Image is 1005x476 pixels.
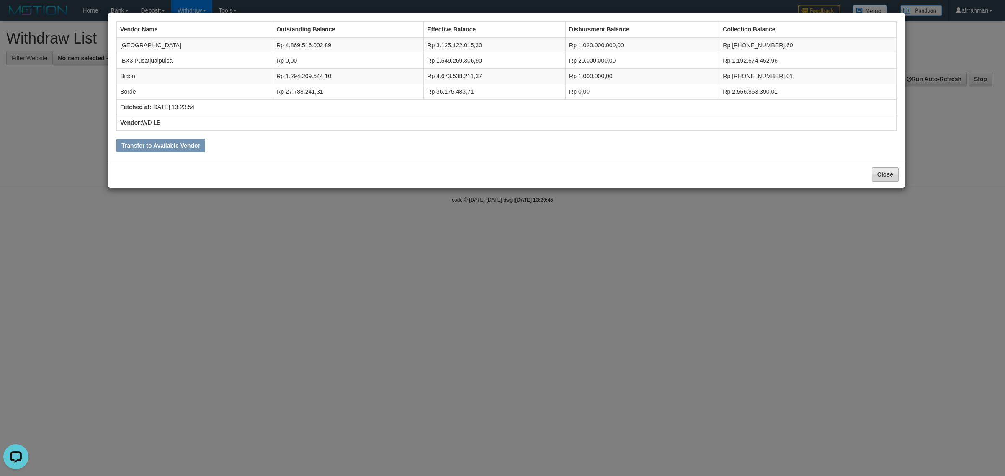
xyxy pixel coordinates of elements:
[273,69,424,84] td: Rp 1.294.209.544,10
[719,69,897,84] td: Rp [PHONE_NUMBER],01
[719,37,897,53] td: Rp [PHONE_NUMBER],60
[117,115,897,131] td: WD LB
[3,3,28,28] button: Open LiveChat chat widget
[273,22,424,38] th: Outstanding Balance
[117,69,273,84] td: Bigon
[424,53,566,69] td: Rp 1.549.269.306,90
[719,84,897,100] td: Rp 2.556.853.390,01
[566,22,719,38] th: Disbursment Balance
[273,84,424,100] td: Rp 27.788.241,31
[117,22,273,38] th: Vendor Name
[424,22,566,38] th: Effective Balance
[424,37,566,53] td: Rp 3.125.122.015,30
[566,53,719,69] td: Rp 20.000.000,00
[117,100,897,115] td: [DATE] 13:23:54
[116,139,205,152] button: Transfer to Available Vendor
[872,167,899,182] button: Close
[424,84,566,100] td: Rp 36.175.483,71
[120,104,152,110] b: Fetched at:
[566,69,719,84] td: Rp 1.000.000,00
[273,37,424,53] td: Rp 4.869.516.002,89
[273,53,424,69] td: Rp 0,00
[120,119,142,126] b: Vendor:
[424,69,566,84] td: Rp 4.673.538.211,37
[566,84,719,100] td: Rp 0,00
[117,37,273,53] td: [GEOGRAPHIC_DATA]
[117,84,273,100] td: Borde
[719,22,897,38] th: Collection Balance
[566,37,719,53] td: Rp 1.020.000.000,00
[719,53,897,69] td: Rp 1.192.674.452,96
[117,53,273,69] td: IBX3 Pusatjualpulsa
